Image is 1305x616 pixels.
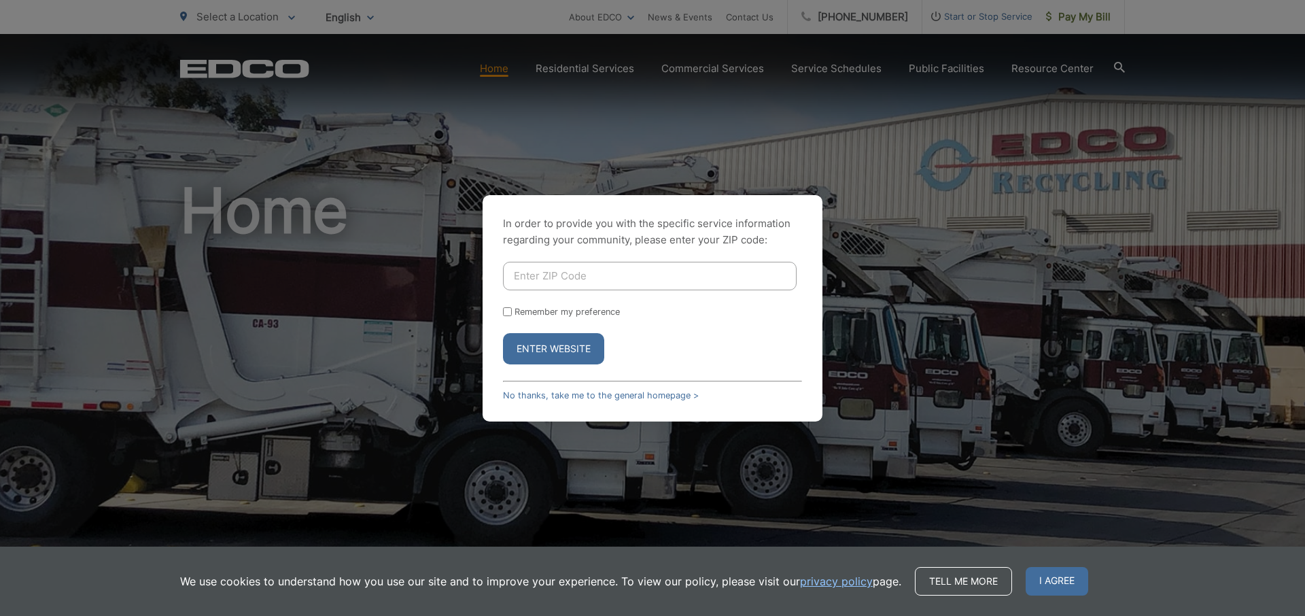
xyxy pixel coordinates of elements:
input: Enter ZIP Code [503,262,797,290]
button: Enter Website [503,333,604,364]
a: privacy policy [800,573,873,589]
label: Remember my preference [515,307,620,317]
p: In order to provide you with the specific service information regarding your community, please en... [503,216,802,248]
a: Tell me more [915,567,1012,596]
p: We use cookies to understand how you use our site and to improve your experience. To view our pol... [180,573,901,589]
span: I agree [1026,567,1088,596]
a: No thanks, take me to the general homepage > [503,390,699,400]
